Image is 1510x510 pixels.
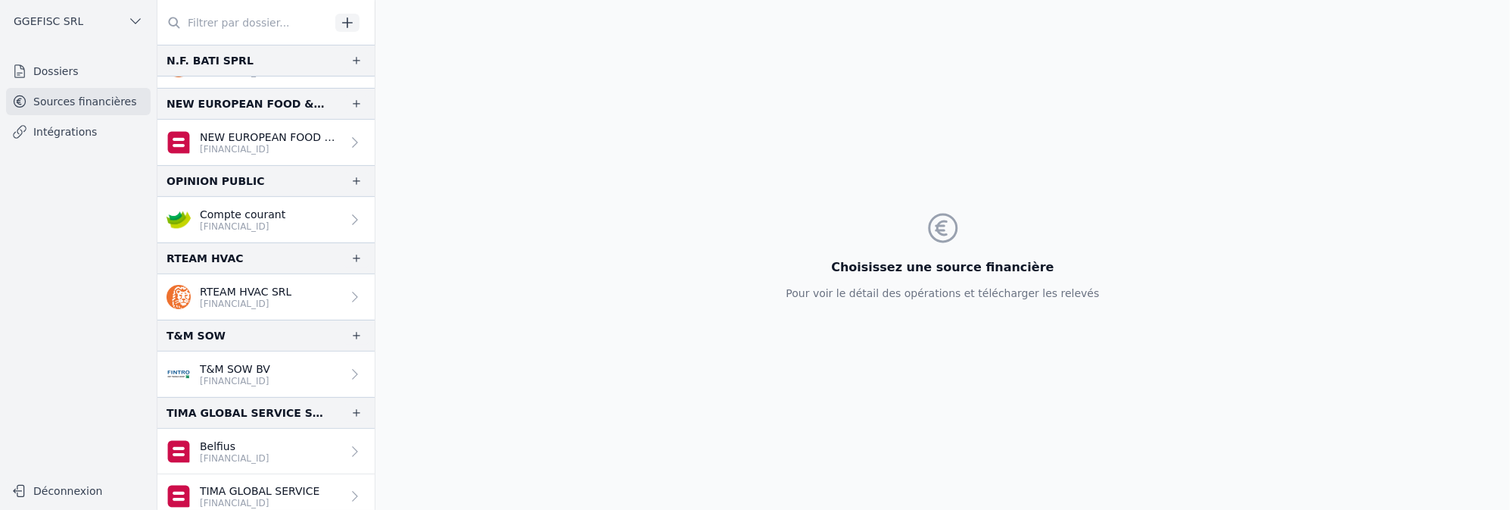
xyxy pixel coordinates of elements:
img: crelan.png [167,208,191,232]
span: GGEFISC SRL [14,14,83,29]
p: Pour voir le détail des opérations et télécharger les relevés [786,286,1099,301]
img: FINTRO_BE_BUSINESS_GEBABEBB.png [167,362,191,386]
a: NEW EUROPEAN FOOD & NON FO [FINANCIAL_ID] [157,120,375,165]
a: Belfius [FINANCIAL_ID] [157,429,375,474]
h3: Choisissez une source financière [786,258,1099,277]
a: Compte courant [FINANCIAL_ID] [157,197,375,242]
p: [FINANCIAL_ID] [200,375,270,387]
p: [FINANCIAL_ID] [200,298,291,310]
img: ing.png [167,285,191,309]
a: Dossiers [6,58,151,85]
div: TIMA GLOBAL SERVICE SRL [167,404,326,422]
img: belfius.png [167,484,191,508]
a: Sources financières [6,88,151,115]
p: RTEAM HVAC SRL [200,284,291,299]
p: [FINANCIAL_ID] [200,143,341,155]
a: T&M SOW BV [FINANCIAL_ID] [157,352,375,397]
p: Belfius [200,439,269,454]
div: NEW EUROPEAN FOOD & NON FOOD SPRL [167,95,326,113]
p: NEW EUROPEAN FOOD & NON FO [200,130,341,145]
p: [FINANCIAL_ID] [200,221,285,233]
input: Filtrer par dossier... [157,9,330,36]
button: Déconnexion [6,479,151,503]
div: RTEAM HVAC [167,249,244,268]
img: belfius.png [167,440,191,464]
div: T&M SOW [167,327,226,345]
button: GGEFISC SRL [6,9,151,33]
p: [FINANCIAL_ID] [200,452,269,465]
img: belfius.png [167,130,191,155]
div: N.F. BATI SPRL [167,52,254,70]
a: Intégrations [6,118,151,145]
p: [FINANCIAL_ID] [200,497,319,509]
p: TIMA GLOBAL SERVICE [200,483,319,499]
div: OPINION PUBLIC [167,172,265,190]
p: Compte courant [200,207,285,222]
p: T&M SOW BV [200,361,270,377]
a: RTEAM HVAC SRL [FINANCIAL_ID] [157,274,375,320]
